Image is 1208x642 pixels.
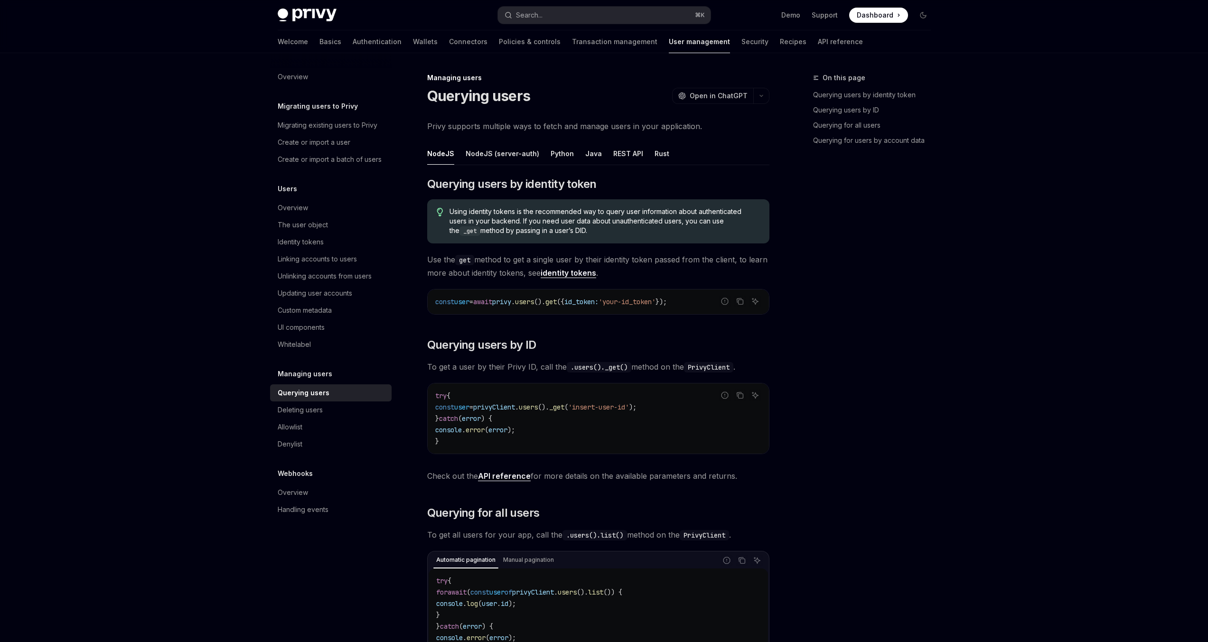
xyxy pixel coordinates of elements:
div: UI components [278,322,325,333]
span: error [488,426,507,434]
span: error [466,426,485,434]
div: Querying users [278,387,329,399]
div: Overview [278,202,308,214]
button: Open in ChatGPT [672,88,753,104]
span: id_token: [564,298,599,306]
span: (). [577,588,588,596]
a: Migrating existing users to Privy [270,117,392,134]
div: Search... [516,9,543,21]
a: Custom metadata [270,302,392,319]
a: Recipes [780,30,806,53]
span: const [435,403,454,411]
span: try [435,391,447,400]
a: The user object [270,216,392,233]
svg: Tip [437,208,443,216]
code: get [455,255,474,265]
button: Ask AI [749,389,761,401]
span: try [436,577,448,585]
div: NodeJS (server-auth) [466,142,539,165]
span: } [435,437,439,446]
span: . [515,403,519,411]
a: Querying users by identity token [813,87,938,102]
a: Linking accounts to users [270,251,392,268]
button: Report incorrect code [719,295,731,307]
span: ) { [481,414,492,423]
div: Migrating existing users to Privy [278,120,377,131]
span: . [511,298,515,306]
a: identity tokens [541,268,596,278]
div: Deleting users [278,404,323,416]
div: The user object [278,219,328,231]
span: await [473,298,492,306]
span: privyClient [473,403,515,411]
code: _get [459,226,480,236]
span: console [435,426,462,434]
div: Rust [655,142,669,165]
span: for [436,588,448,596]
a: Policies & controls [499,30,561,53]
a: API reference [478,471,531,481]
span: privy [492,298,511,306]
div: Overview [278,487,308,498]
span: users [515,298,534,306]
span: ( [485,426,488,434]
a: Basics [319,30,341,53]
button: Toggle dark mode [916,8,931,23]
button: Ask AI [751,554,763,567]
a: User management [669,30,730,53]
span: Dashboard [857,10,893,20]
span: ( [467,588,470,596]
a: Denylist [270,436,392,453]
span: id [501,599,508,608]
a: Deleting users [270,401,392,419]
span: of [505,588,512,596]
a: Querying users [270,384,392,401]
img: dark logo [278,9,337,22]
span: (). [538,403,549,411]
span: ); [629,403,637,411]
div: Identity tokens [278,236,324,248]
span: get [545,298,557,306]
div: Managing users [427,73,769,83]
div: Allowlist [278,421,302,433]
button: Copy the contents from the code block [736,554,748,567]
span: await [448,588,467,596]
div: Automatic pagination [433,554,498,566]
span: . [554,588,558,596]
span: ); [507,426,515,434]
span: Use the method to get a single user by their identity token passed from the client, to learn more... [427,253,769,279]
div: Handling events [278,504,328,515]
span: error [462,414,481,423]
span: list [588,588,603,596]
span: user [454,298,469,306]
span: users [558,588,577,596]
a: Querying users by ID [813,102,938,118]
h5: Users [278,183,297,195]
span: = [469,403,473,411]
span: user [454,403,469,411]
a: Create or import a batch of users [270,151,392,168]
span: . [462,426,466,434]
h5: Migrating users to Privy [278,101,358,112]
h5: Webhooks [278,468,313,479]
a: Create or import a user [270,134,392,151]
span: ( [458,414,462,423]
div: Create or import a user [278,137,350,148]
span: user [482,599,497,608]
a: Security [741,30,768,53]
span: ()) { [603,588,622,596]
span: log [467,599,478,608]
button: Ask AI [749,295,761,307]
div: Overview [278,71,308,83]
span: user [489,588,505,596]
span: 'insert-user-id' [568,403,629,411]
span: const [470,588,489,596]
div: Manual pagination [500,554,557,566]
code: .users()._get() [567,362,631,372]
span: console [436,599,463,608]
span: { [448,577,451,585]
a: Demo [781,10,800,20]
span: (). [534,298,545,306]
a: Querying for all users [813,118,938,133]
a: Authentication [353,30,402,53]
